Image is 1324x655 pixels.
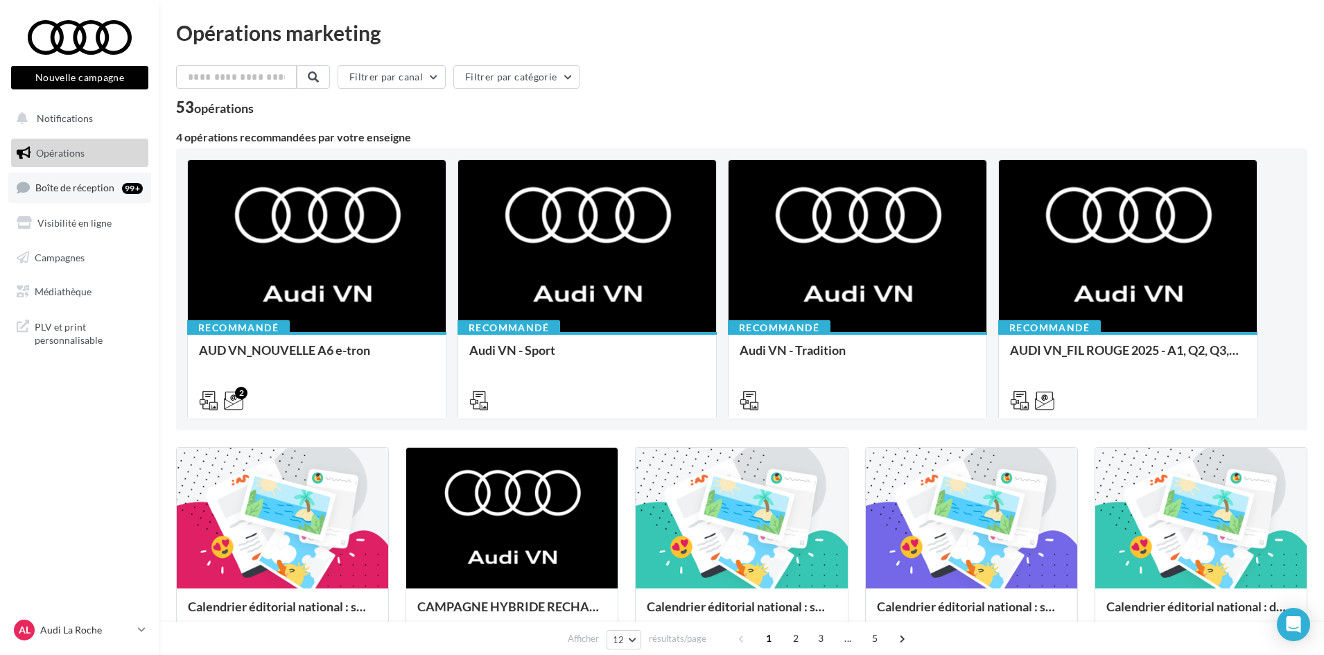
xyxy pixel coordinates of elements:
span: Campagnes [35,251,85,263]
span: 2 [785,627,807,649]
div: CAMPAGNE HYBRIDE RECHARGEABLE [417,600,607,627]
div: Open Intercom Messenger [1277,608,1310,641]
div: AUD VN_NOUVELLE A6 e-tron [199,343,435,371]
a: AL Audi La Roche [11,617,148,643]
div: Recommandé [998,320,1101,335]
div: 53 [176,100,254,115]
div: 2 [235,387,247,399]
a: Campagnes [8,243,151,272]
div: Audi VN - Sport [469,343,705,371]
span: résultats/page [649,632,706,645]
a: Opérations [8,139,151,168]
div: Calendrier éditorial national : du 02.09 au 15.09 [1106,600,1296,627]
span: 3 [810,627,832,649]
div: Recommandé [458,320,560,335]
div: Recommandé [728,320,830,335]
div: Calendrier éditorial national : semaine du 15.09 au 21.09 [647,600,836,627]
span: AL [19,623,31,637]
a: Médiathèque [8,277,151,306]
div: Calendrier éditorial national : semaine du 22.09 au 28.09 [188,600,377,627]
div: opérations [194,102,254,114]
div: Opérations marketing [176,22,1307,43]
span: 5 [864,627,886,649]
a: Boîte de réception99+ [8,173,151,202]
span: Afficher [568,632,599,645]
button: 12 [607,630,642,649]
a: PLV et print personnalisable [8,312,151,353]
div: AUDI VN_FIL ROUGE 2025 - A1, Q2, Q3, Q5 et Q4 e-tron [1010,343,1246,371]
span: Opérations [36,147,85,159]
span: 1 [758,627,780,649]
div: Recommandé [187,320,290,335]
span: Notifications [37,112,93,124]
div: Calendrier éditorial national : semaine du 08.09 au 14.09 [877,600,1066,627]
button: Nouvelle campagne [11,66,148,89]
button: Notifications [8,104,146,133]
span: 12 [613,634,625,645]
div: 99+ [122,183,143,194]
button: Filtrer par catégorie [453,65,580,89]
span: Médiathèque [35,286,92,297]
span: Visibilité en ligne [37,217,112,229]
p: Audi La Roche [40,623,132,637]
div: Audi VN - Tradition [740,343,975,371]
button: Filtrer par canal [338,65,446,89]
span: Boîte de réception [35,182,114,193]
span: ... [837,627,859,649]
span: PLV et print personnalisable [35,317,143,347]
div: 4 opérations recommandées par votre enseigne [176,132,1307,143]
a: Visibilité en ligne [8,209,151,238]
